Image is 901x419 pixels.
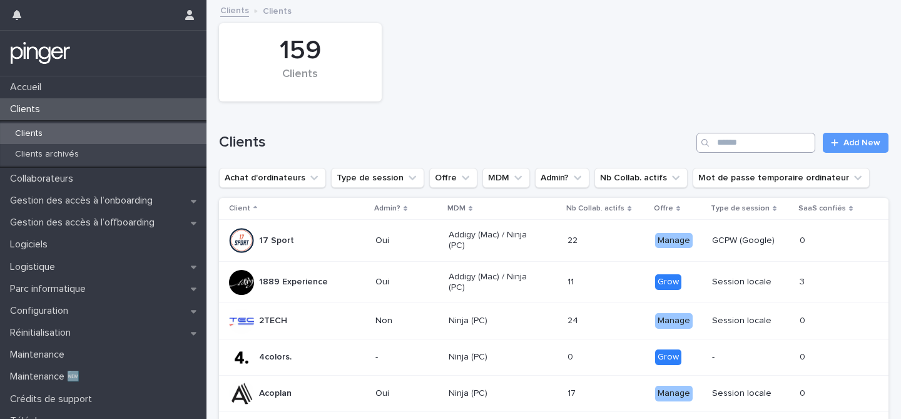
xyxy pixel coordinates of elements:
[219,339,888,376] tr: 4colors.-Ninja (PC)00 Grow-00
[800,386,808,399] p: 0
[800,313,808,326] p: 0
[655,349,681,365] div: Grow
[696,133,815,153] input: Search
[259,277,328,287] p: 1889 Experience
[800,349,808,363] p: 0
[449,388,538,399] p: Ninja (PC)
[712,352,790,363] p: -
[566,202,624,215] p: Nb Collab. actifs
[240,35,360,66] div: 159
[568,233,580,246] p: 22
[712,316,790,326] p: Session locale
[375,235,439,246] p: Oui
[220,3,249,17] a: Clients
[482,168,530,188] button: MDM
[259,235,294,246] p: 17 Sport
[229,202,250,215] p: Client
[655,313,693,329] div: Manage
[693,168,870,188] button: Mot de passe temporaire ordinateur
[5,283,96,295] p: Parc informatique
[568,313,581,326] p: 24
[5,261,65,273] p: Logistique
[568,386,578,399] p: 17
[655,274,681,290] div: Grow
[535,168,589,188] button: Admin?
[568,274,576,287] p: 11
[5,128,53,139] p: Clients
[5,327,81,339] p: Réinitialisation
[449,316,538,326] p: Ninja (PC)
[712,388,790,399] p: Session locale
[375,316,439,326] p: Non
[5,149,89,160] p: Clients archivés
[5,305,78,317] p: Configuration
[259,316,287,326] p: 2TECH
[712,277,790,287] p: Session locale
[5,239,58,251] p: Logiciels
[259,388,292,399] p: Acoplan
[240,68,360,94] div: Clients
[843,138,880,147] span: Add New
[594,168,688,188] button: Nb Collab. actifs
[5,103,50,115] p: Clients
[219,375,888,411] tr: AcoplanOuiNinja (PC)1717 ManageSession locale00
[219,168,326,188] button: Achat d'ordinateurs
[429,168,477,188] button: Offre
[711,202,770,215] p: Type de session
[5,81,51,93] p: Accueil
[375,388,439,399] p: Oui
[5,371,89,383] p: Maintenance 🆕
[331,168,424,188] button: Type de session
[219,303,888,339] tr: 2TECHNonNinja (PC)2424 ManageSession locale00
[798,202,846,215] p: SaaS confiés
[219,261,888,303] tr: 1889 ExperienceOuiAddigy (Mac) / Ninja (PC)1111 GrowSession locale33
[5,349,74,361] p: Maintenance
[568,349,576,363] p: 0
[655,233,693,249] div: Manage
[263,3,292,17] p: Clients
[219,220,888,262] tr: 17 SportOuiAddigy (Mac) / Ninja (PC)2222 ManageGCPW (Google)00
[447,202,466,215] p: MDM
[259,352,292,363] p: 4colors.
[449,230,538,251] p: Addigy (Mac) / Ninja (PC)
[374,202,400,215] p: Admin?
[654,202,673,215] p: Offre
[655,386,693,401] div: Manage
[5,173,83,185] p: Collaborateurs
[375,352,439,363] p: -
[5,195,163,207] p: Gestion des accès à l’onboarding
[823,133,888,153] a: Add New
[10,41,71,66] img: mTgBEunGTSyRkCgitkcU
[5,393,102,405] p: Crédits de support
[712,235,790,246] p: GCPW (Google)
[449,272,538,293] p: Addigy (Mac) / Ninja (PC)
[375,277,439,287] p: Oui
[5,217,165,229] p: Gestion des accès à l’offboarding
[800,233,808,246] p: 0
[449,352,538,363] p: Ninja (PC)
[800,274,807,287] p: 3
[219,133,691,152] h1: Clients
